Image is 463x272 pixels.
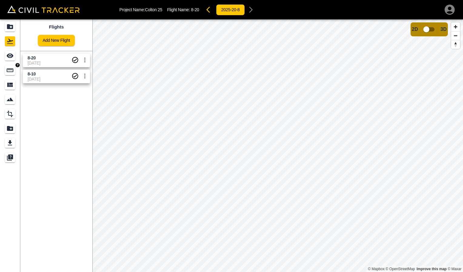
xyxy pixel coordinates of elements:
[7,5,80,13] img: Civil Tracker
[191,7,199,12] span: 8-20
[448,267,461,271] a: Maxar
[167,7,199,12] p: Flight Name:
[119,7,162,12] p: Project Name: Colton 25
[441,27,447,32] span: 3D
[386,267,415,271] a: OpenStreetMap
[412,27,418,32] span: 2D
[417,267,447,271] a: Map feedback
[451,22,460,31] button: Zoom in
[451,31,460,40] button: Zoom out
[451,40,460,49] button: Reset bearing to north
[368,267,385,271] a: Mapbox
[216,4,245,15] button: 2025-20-8
[92,19,463,272] canvas: Map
